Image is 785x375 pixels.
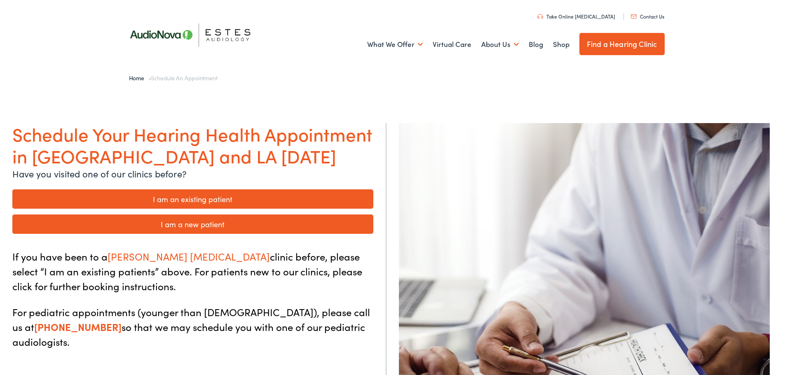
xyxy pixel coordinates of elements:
[433,29,471,60] a: Virtual Care
[129,74,218,82] span: »
[579,33,665,55] a: Find a Hearing Clinic
[129,74,148,82] a: Home
[108,249,270,263] span: [PERSON_NAME] [MEDICAL_DATA]
[529,29,543,60] a: Blog
[12,249,373,293] p: If you have been to a clinic before, please select “I am an existing patients” above. For patient...
[537,14,543,19] img: utility icon
[34,320,122,333] a: [PHONE_NUMBER]
[631,13,664,20] a: Contact Us
[151,74,217,82] span: Schedule an Appointment
[481,29,519,60] a: About Us
[12,189,373,209] a: I am an existing patient
[12,305,373,349] p: For pediatric appointments (younger than [DEMOGRAPHIC_DATA]), please call us at so that we may sc...
[12,123,373,167] h1: Schedule Your Hearing Health Appointment in [GEOGRAPHIC_DATA] and LA [DATE]
[553,29,569,60] a: Shop
[367,29,423,60] a: What We Offer
[631,14,637,19] img: utility icon
[12,167,373,180] p: Have you visited one of our clinics before?
[12,214,373,234] a: I am a new patient
[537,13,615,20] a: Take Online [MEDICAL_DATA]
